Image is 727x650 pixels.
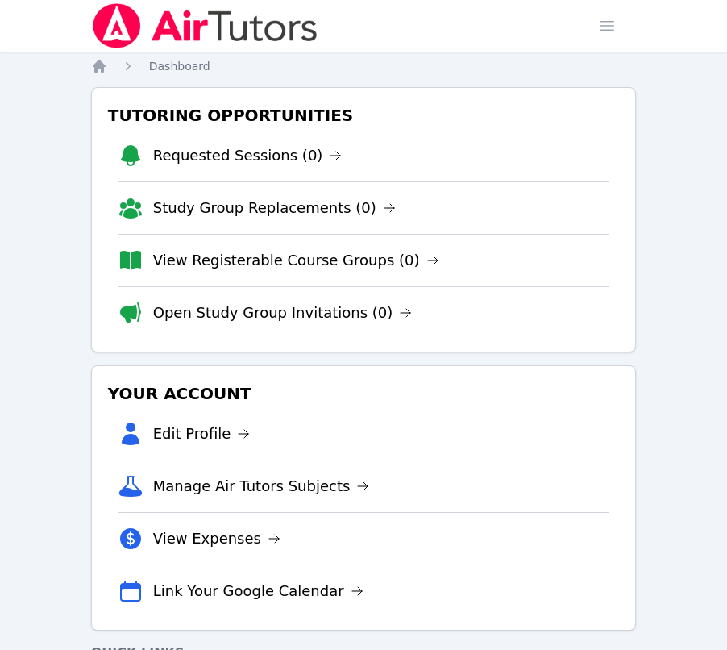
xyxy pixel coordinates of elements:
[153,302,413,324] a: Open Study Group Invitations (0)
[153,527,280,550] a: View Expenses
[91,3,319,48] img: Air Tutors
[153,580,363,602] a: Link Your Google Calendar
[153,144,343,167] a: Requested Sessions (0)
[105,379,623,408] h3: Your Account
[153,249,439,272] a: View Registerable Course Groups (0)
[153,475,370,498] a: Manage Air Tutors Subjects
[149,58,210,74] a: Dashboard
[105,101,623,130] h3: Tutoring Opportunities
[153,423,251,445] a: Edit Profile
[153,197,396,219] a: Study Group Replacements (0)
[149,60,210,73] span: Dashboard
[91,58,637,74] nav: Breadcrumb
